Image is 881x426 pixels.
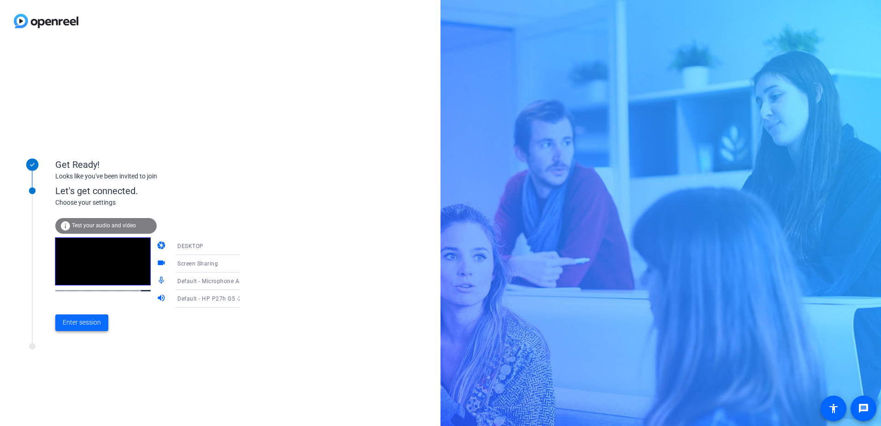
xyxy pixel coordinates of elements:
mat-icon: volume_up [157,293,168,304]
mat-icon: message [858,403,869,414]
mat-icon: info [60,220,71,231]
span: Enter session [63,318,101,327]
mat-icon: mic_none [157,276,168,287]
button: Enter session [55,314,108,331]
mat-icon: accessibility [828,403,839,414]
mat-icon: videocam [157,258,168,269]
div: Looks like you've been invited to join [55,172,240,181]
div: Let's get connected. [55,184,258,198]
span: Default - HP P27h G5 -2 (Intel(R) Display Audio) [177,295,306,302]
span: Screen Sharing [177,260,218,267]
span: Test your audio and video [72,222,136,229]
div: Get Ready! [55,158,240,172]
div: Choose your settings [55,198,258,207]
span: Default - Microphone Array (Intel® Smart Sound Technology (Intel® SST)) [177,277,375,284]
mat-icon: camera [157,241,168,252]
span: DESKTOP [177,243,204,249]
